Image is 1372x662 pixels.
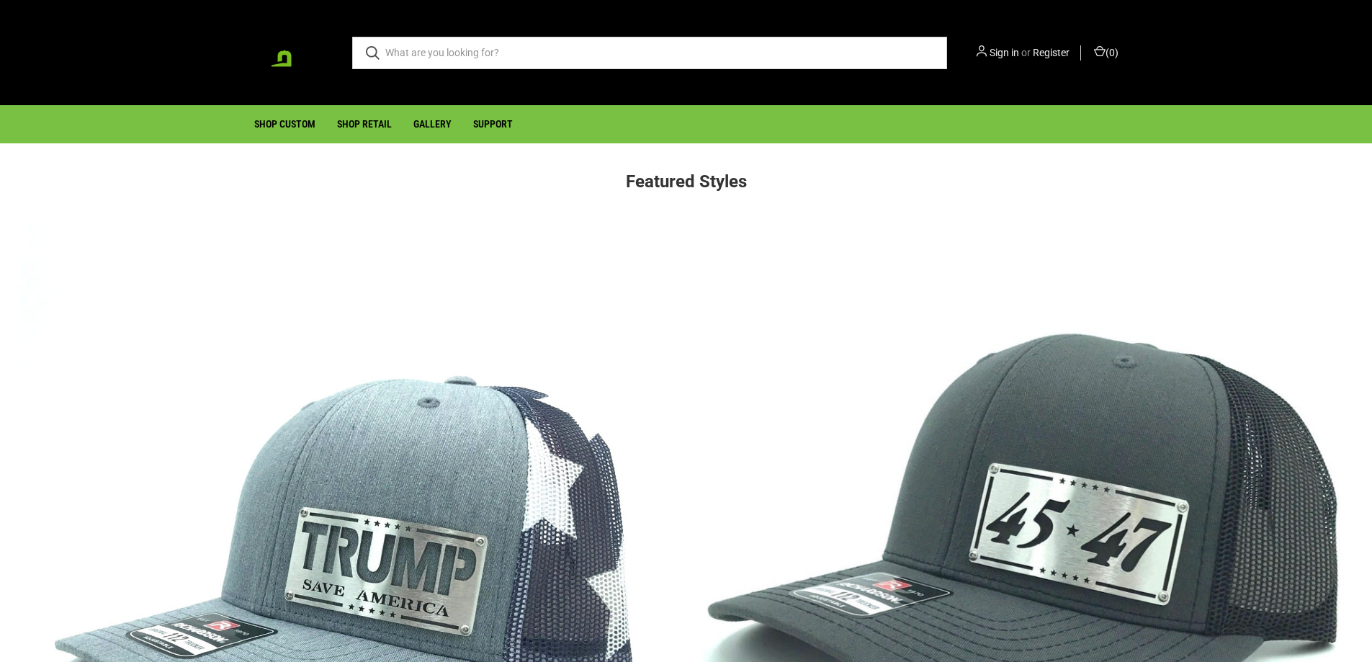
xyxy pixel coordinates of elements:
a: Support [462,106,524,143]
span: 0 [1109,47,1115,58]
a: Shop Custom [243,106,326,143]
a: Register [1033,45,1070,61]
a: Shop Retail [326,106,403,143]
span: or [1021,47,1031,58]
a: Sign in [990,45,1019,61]
input: What are you looking for? [352,37,947,69]
a: BadgeCaps [256,17,328,89]
a: Cart with 0 items [1092,45,1118,61]
a: Gallery [403,106,462,143]
img: BadgeCaps [256,18,328,87]
strong: Featured Styles [626,171,747,192]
